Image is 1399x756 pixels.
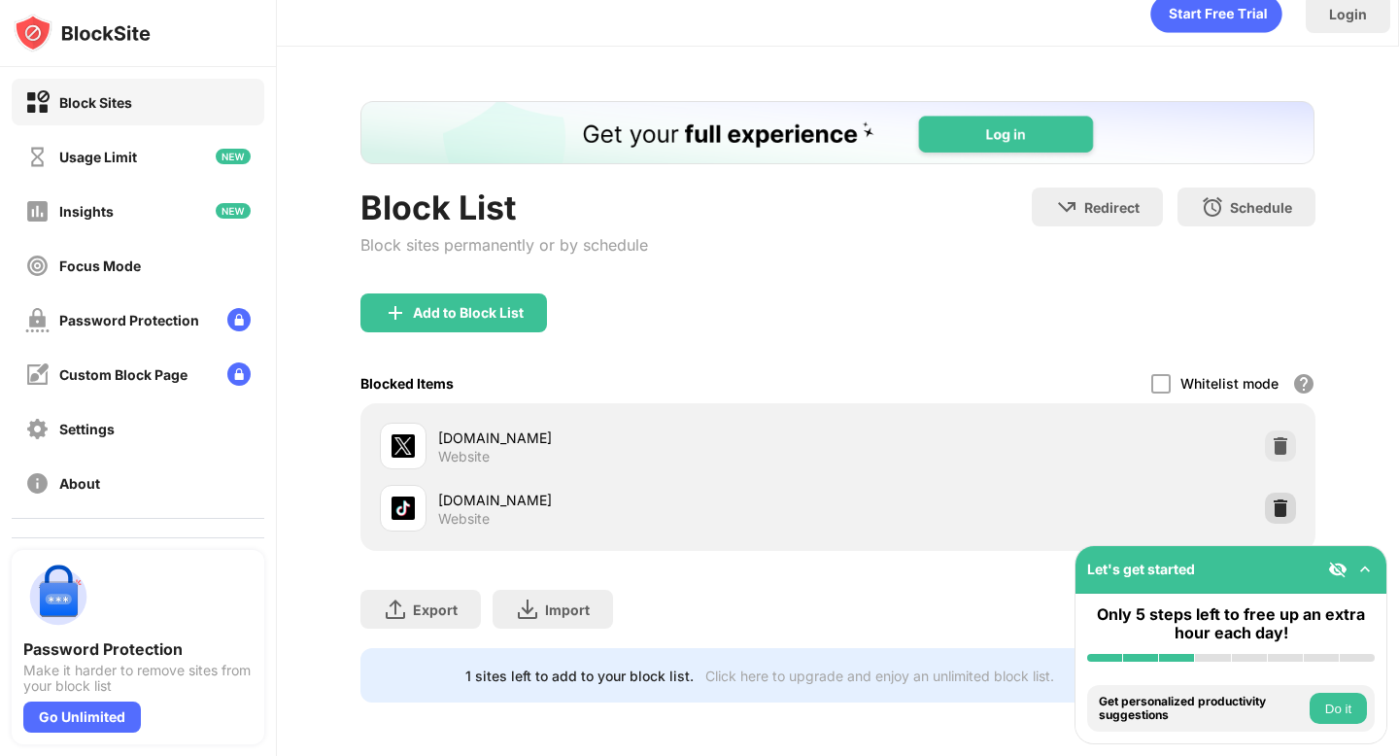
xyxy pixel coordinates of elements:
[59,149,137,165] div: Usage Limit
[59,366,188,383] div: Custom Block Page
[25,254,50,278] img: focus-off.svg
[438,448,490,465] div: Website
[227,308,251,331] img: lock-menu.svg
[360,101,1314,164] iframe: Banner
[25,417,50,441] img: settings-off.svg
[59,258,141,274] div: Focus Mode
[59,421,115,437] div: Settings
[1087,561,1195,577] div: Let's get started
[392,497,415,520] img: favicons
[227,362,251,386] img: lock-menu.svg
[1084,199,1140,216] div: Redirect
[25,362,50,387] img: customize-block-page-off.svg
[360,235,648,255] div: Block sites permanently or by schedule
[59,94,132,111] div: Block Sites
[25,90,50,115] img: block-on.svg
[25,199,50,223] img: insights-off.svg
[438,510,490,528] div: Website
[413,305,524,321] div: Add to Block List
[59,312,199,328] div: Password Protection
[216,203,251,219] img: new-icon.svg
[545,601,590,618] div: Import
[360,188,648,227] div: Block List
[23,562,93,632] img: push-password-protection.svg
[14,14,151,52] img: logo-blocksite.svg
[413,601,458,618] div: Export
[59,475,100,492] div: About
[392,434,415,458] img: favicons
[1230,199,1292,216] div: Schedule
[1329,6,1367,22] div: Login
[23,663,253,694] div: Make it harder to remove sites from your block list
[360,375,454,392] div: Blocked Items
[23,639,253,659] div: Password Protection
[1180,375,1279,392] div: Whitelist mode
[1328,560,1348,579] img: eye-not-visible.svg
[705,668,1054,684] div: Click here to upgrade and enjoy an unlimited block list.
[25,471,50,496] img: about-off.svg
[438,490,837,510] div: [DOMAIN_NAME]
[1099,695,1305,723] div: Get personalized productivity suggestions
[23,702,141,733] div: Go Unlimited
[1355,560,1375,579] img: omni-setup-toggle.svg
[25,308,50,332] img: password-protection-off.svg
[59,203,114,220] div: Insights
[216,149,251,164] img: new-icon.svg
[438,428,837,448] div: [DOMAIN_NAME]
[1310,693,1367,724] button: Do it
[465,668,694,684] div: 1 sites left to add to your block list.
[25,145,50,169] img: time-usage-off.svg
[1087,605,1375,642] div: Only 5 steps left to free up an extra hour each day!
